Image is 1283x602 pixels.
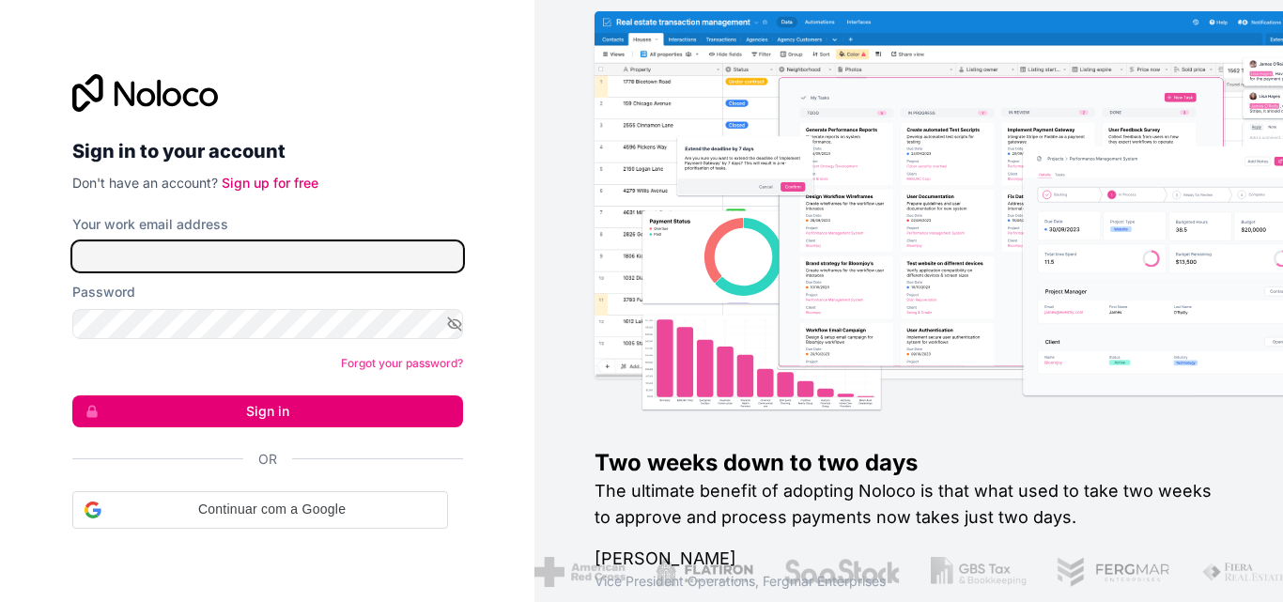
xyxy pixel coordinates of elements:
a: Sign up for free [222,175,318,191]
input: Email address [72,241,463,271]
h1: [PERSON_NAME] [595,546,1223,572]
button: Sign in [72,395,463,427]
span: Don't have an account? [72,175,218,191]
h1: Vice President Operations , Fergmar Enterprises [595,572,1223,591]
a: Forgot your password? [341,356,463,370]
h2: Sign in to your account [72,134,463,168]
span: Continuar com a Google [109,500,436,519]
label: Your work email address [72,215,228,234]
h1: Two weeks down to two days [595,448,1223,478]
label: Password [72,283,135,301]
div: Continuar com a Google [72,491,448,529]
input: Password [72,309,463,339]
iframe: Botão Iniciar sessão com o Google [63,527,457,568]
h2: The ultimate benefit of adopting Noloco is that what used to take two weeks to approve and proces... [595,478,1223,531]
span: Or [258,450,277,469]
img: /assets/american-red-cross-BAupjrZR.png [533,557,624,587]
